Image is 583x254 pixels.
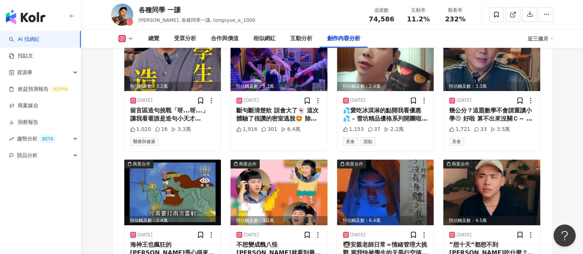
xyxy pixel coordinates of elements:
[474,126,487,133] div: 33
[17,147,38,164] span: 競品分析
[230,160,327,225] div: post-image商業合作預估觸及數：3.1萬
[553,225,576,247] iframe: Help Scout Beacon - Open
[39,135,56,143] div: BETA
[528,33,553,45] div: 近三個月
[443,82,540,91] div: 預估觸及數：3.3萬
[130,138,158,146] span: 醫療與健康
[236,107,322,123] div: 斷句斷清楚欸 誤會大了👻 這次體驗了很讚的密室逃脫🤩 除了解謎還有刺激精彩的故事劇情 真的很適合初心者玩！超沈浸的體驗🥬🥕🥩 - 單人免費票抽起來！一起玩密室逃脫！ 1.追蹤 @enterspa...
[124,160,221,225] img: post-image
[9,36,40,43] a: searchAI 找網紅
[337,25,434,91] img: post-image
[230,25,327,91] img: post-image
[139,5,256,14] div: 各種同學 一謙
[368,126,381,133] div: 37
[449,138,464,146] span: 美食
[361,138,375,146] span: 甜點
[449,126,470,133] div: 1,721
[130,126,151,133] div: 1,020
[139,17,256,23] span: [PERSON_NAME], 各種同學一謙, tongsyue_a_1000
[9,136,14,142] span: rise
[253,34,275,43] div: 相似網紅
[490,126,510,133] div: 3.5萬
[133,160,150,168] div: 商業合作
[452,160,469,168] div: 商業合作
[443,216,540,225] div: 預估觸及數：4.5萬
[337,216,434,225] div: 預估觸及數：6.4萬
[337,160,434,225] div: post-image商業合作預估觸及數：6.4萬
[130,107,215,123] div: 留言區造句挑戰「呀...呀...」 讓我看看誰是造句小天才[PERSON_NAME]不要緊，自信的笑一個吧！ Zenyum綻雅給你最方便又舒適的隱形牙套體驗～ 初步免費線上預約實際操作起來真的超...
[124,25,221,91] div: post-image商業合作預估觸及數：3.2萬
[261,126,277,133] div: 301
[124,160,221,225] div: post-image商業合作預估觸及數：2.4萬
[17,64,32,81] span: 資源庫
[443,160,540,225] img: post-image
[445,15,466,23] span: 232%
[443,160,540,225] div: post-image商業合作預估觸及數：4.5萬
[230,25,327,91] div: post-image商業合作預估觸及數：5.3萬
[443,25,540,91] div: post-image商業合作預估觸及數：3.3萬
[171,126,191,133] div: 3.3萬
[138,232,153,238] div: [DATE]
[337,160,434,225] img: post-image
[337,25,434,91] div: post-image商業合作預估觸及數：2.4萬
[350,232,365,238] div: [DATE]
[230,160,327,225] img: post-image
[124,25,221,91] img: post-image
[124,216,221,225] div: 預估觸及數：2.4萬
[9,86,70,93] a: 效益預測報告ALPHA
[327,34,360,43] div: 創作內容分析
[281,126,301,133] div: 6.4萬
[155,126,168,133] div: 16
[346,160,363,168] div: 商業合作
[369,15,394,23] span: 74,586
[407,15,430,23] span: 11.2%
[457,97,472,104] div: [DATE]
[244,97,259,104] div: [DATE]
[148,34,159,43] div: 總覽
[230,82,327,91] div: 預估觸及數：5.3萬
[343,138,358,146] span: 美食
[457,232,472,238] div: [DATE]
[384,126,403,133] div: 2.2萬
[443,25,540,91] img: post-image
[17,131,56,147] span: 趨勢分析
[441,7,469,14] div: 觀看率
[6,10,45,24] img: logo
[230,216,327,225] div: 預估觸及數：3.1萬
[343,107,428,123] div: 💦愛吃冰淇淋的點開我看優惠💦 - 雪坊精品優格系列開團啦8/6-8/12 我的最推是冰淇淋系列和優格飲 真的沒有不好吃的口味😭（最推奇異果&百香蘋果 選項很多有選擇障礙可以直接看有「71折」標籤...
[449,107,534,123] div: 幾公分？這題數學不會請重讀小學😠 好啦 算不出來沒關Ｃ～ 現在到 @powerofmeat 肉次方 要20公分還是30公分攏欸賽🥩🤩 - 影片長度不夠講 但我私心超愛吃他們自助吧的 🐮日式洋蔥牛...
[9,102,38,109] a: 商案媒合
[211,34,239,43] div: 合作與價值
[290,34,312,43] div: 互動分析
[350,97,365,104] div: [DATE]
[9,52,33,60] a: 找貼文
[124,82,221,91] div: 預估觸及數：3.2萬
[239,160,257,168] div: 商業合作
[368,7,396,14] div: 追蹤數
[405,7,433,14] div: 互動率
[244,232,259,238] div: [DATE]
[236,126,257,133] div: 1,916
[9,119,38,126] a: 洞察報告
[174,34,196,43] div: 受眾分析
[111,4,133,26] img: KOL Avatar
[138,97,153,104] div: [DATE]
[337,82,434,91] div: 預估觸及數：2.4萬
[343,126,364,133] div: 1,153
